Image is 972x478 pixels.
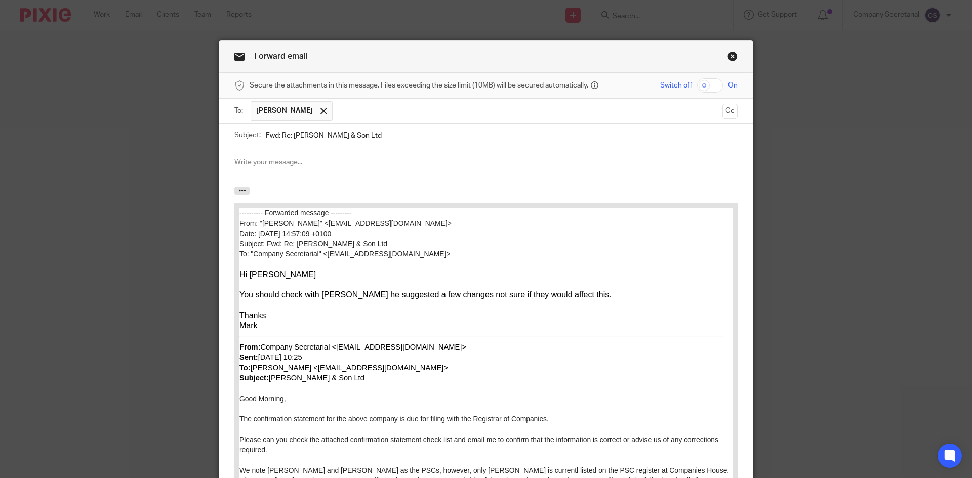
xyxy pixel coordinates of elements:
span: Forward email [254,52,308,60]
a: Close this dialog window [727,51,738,65]
span: [PERSON_NAME] [256,106,313,116]
label: To: [234,106,246,116]
label: Subject: [234,130,261,140]
button: Cc [722,104,738,119]
a: [DOMAIN_NAME] [8,391,58,398]
span: Secure the attachments in this message. Files exceeding the size limit (10MB) will be secured aut... [250,80,588,91]
span: Switch off [660,80,692,91]
a: [EMAIL_ADDRESS][DOMAIN_NAME] [8,382,111,389]
span: On [728,80,738,91]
